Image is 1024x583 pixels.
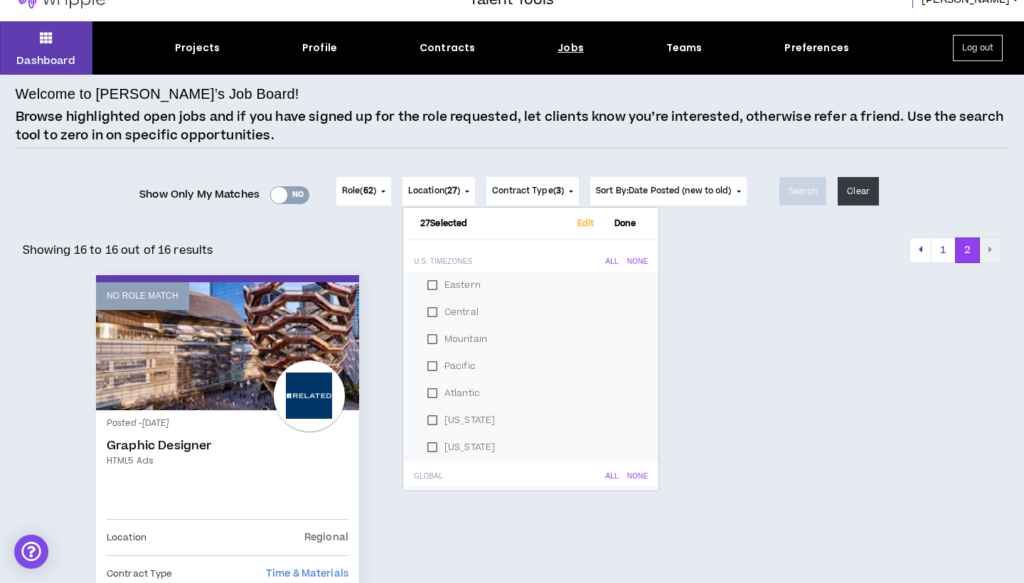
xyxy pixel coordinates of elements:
a: No Role Match [96,282,359,410]
div: Global [414,472,443,481]
span: Sort By: Date Posted (new to old) [596,185,732,197]
button: Location(27) [402,177,475,205]
div: All [605,472,618,481]
div: All [605,257,618,266]
p: Location [107,530,146,545]
a: HTML5 Ads [107,454,348,467]
span: Time & Materials [266,567,348,581]
button: Contract Type(3) [486,177,579,205]
label: Atlantic [420,383,641,404]
div: None [627,257,648,266]
button: Clear [838,177,879,205]
p: Posted - [DATE] [107,417,348,430]
p: Regional [304,530,348,545]
label: [US_STATE] [420,410,641,431]
label: Eastern [420,274,641,296]
div: Contracts [420,41,475,55]
span: Contract Type ( ) [492,185,564,198]
div: None [627,472,648,481]
div: U.S. Timezones [414,257,472,266]
button: Sort By:Date Posted (new to old) [590,177,747,205]
button: 2 [955,237,980,263]
span: 62 [363,185,373,197]
span: Location ( ) [408,185,460,198]
span: Role ( ) [342,185,376,198]
div: Projects [175,41,220,55]
nav: pagination [910,237,1001,263]
button: Role(62) [336,177,391,205]
p: Dashboard [16,53,75,68]
div: Preferences [784,41,849,55]
div: Profile [302,41,337,55]
a: Graphic Designer [107,439,348,453]
span: 27 [447,185,457,197]
p: Showing 16 to 16 out of 16 results [23,242,213,259]
button: 1 [931,237,956,263]
label: Pacific [420,355,641,377]
p: Contract Type [107,566,173,582]
p: Browse highlighted open jobs and if you have signed up for the role requested, let clients know y... [16,108,1009,144]
label: Central [420,301,641,323]
label: Mountain [420,328,641,350]
span: Done [609,219,642,228]
span: Show Only My Matches [139,184,260,205]
button: Search [779,177,827,205]
div: Open Intercom Messenger [14,535,48,569]
label: [US_STATE] [420,437,641,458]
button: Log out [953,35,1003,61]
p: No Role Match [107,289,178,303]
h4: Welcome to [PERSON_NAME]’s Job Board! [16,83,299,105]
span: 3 [556,185,561,197]
span: Edit [572,219,600,228]
div: Teams [666,41,703,55]
span: 27 Selected [420,219,467,228]
label: Central African [420,489,641,510]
